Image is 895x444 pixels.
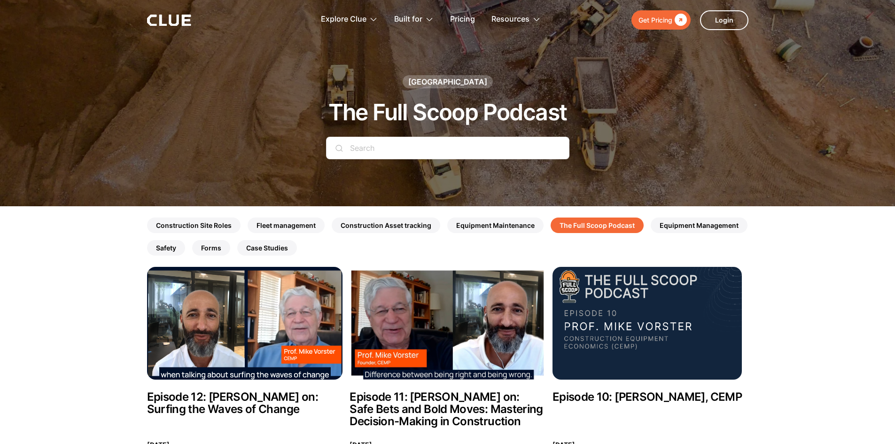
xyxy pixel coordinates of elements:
div: Resources [491,5,529,34]
div: [GEOGRAPHIC_DATA] [408,77,487,87]
div:  [672,14,687,26]
h2: Episode 11: [PERSON_NAME] on: Safe Bets and Bold Moves: Mastering Decision-Making in Construction [350,391,545,428]
a: Pricing [450,5,475,34]
a: Case Studies [237,240,297,256]
form: Search [326,137,569,169]
div: Explore Clue [321,5,366,34]
a: The Full Scoop Podcast [551,218,644,233]
img: Episode 11: Prof. Mike Vorster on: Safe Bets and Bold Moves: Mastering Decision-Making in Constru... [350,267,545,380]
a: Equipment Management [651,218,747,233]
div: Built for [394,5,422,34]
a: Login [700,10,748,30]
h2: Episode 12: [PERSON_NAME] on: Surfing the Waves of Change [147,391,343,415]
img: search icon [335,144,343,152]
a: Get Pricing [631,10,691,30]
div: Explore Clue [321,5,378,34]
a: Fleet management [248,218,325,233]
img: Episode 10: Professor Mike Vorster, CEMP [553,267,742,380]
a: Safety [147,240,185,256]
a: Construction Site Roles [147,218,241,233]
a: Equipment Maintenance [447,218,544,233]
div: Get Pricing [638,14,672,26]
input: Search [326,137,569,159]
a: Forms [192,240,230,256]
a: Construction Asset tracking [332,218,440,233]
img: Episode 12: Prof. Mike Vorster on: Surfing the Waves of Change [147,267,343,380]
h2: Episode 10: [PERSON_NAME], CEMP [553,391,742,403]
div: Built for [394,5,434,34]
h1: The Full Scoop Podcast [328,100,567,125]
div: Resources [491,5,541,34]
